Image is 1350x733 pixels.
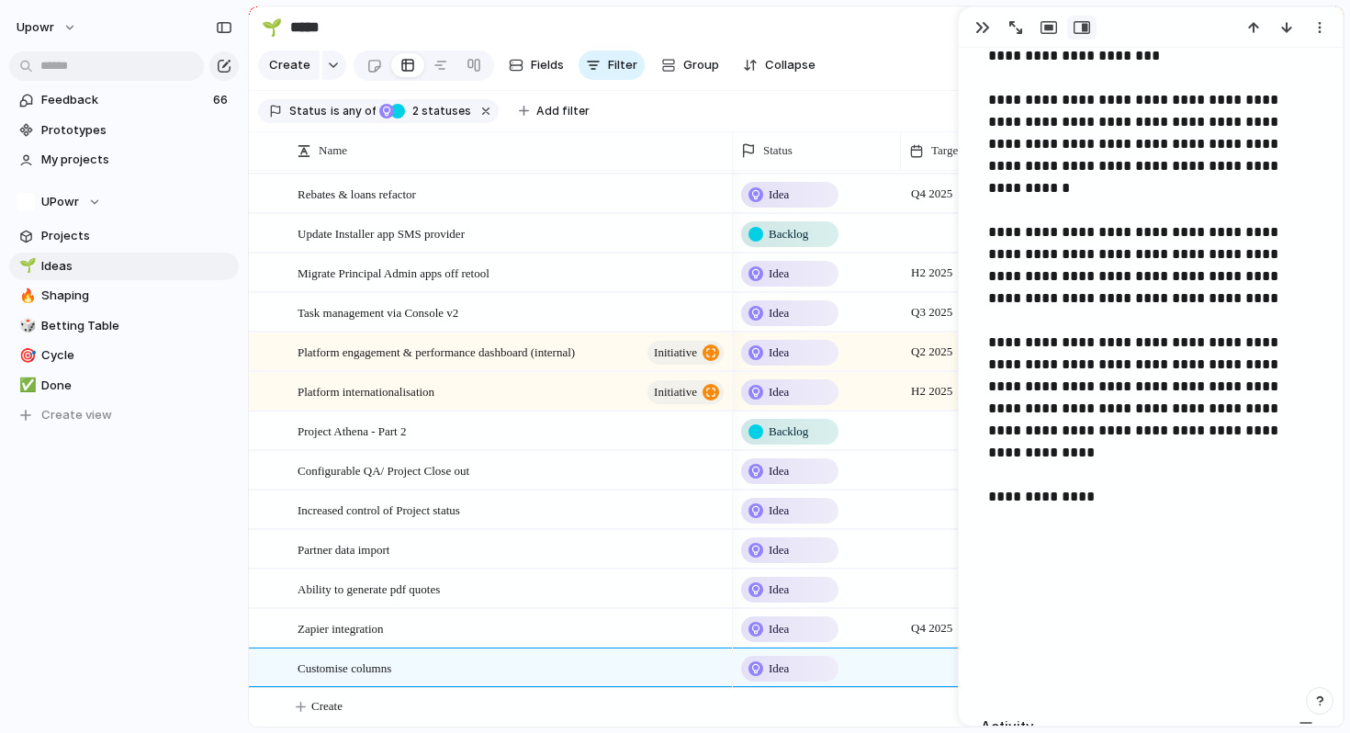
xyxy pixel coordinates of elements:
[9,312,239,340] a: 🎲Betting Table
[931,141,984,160] span: Target date
[765,56,816,74] span: Collapse
[769,383,789,401] span: Idea
[769,502,789,520] span: Idea
[654,379,697,405] span: initiative
[9,282,239,310] a: 🔥Shaping
[331,103,340,119] span: is
[19,286,32,307] div: 🔥
[19,345,32,366] div: 🎯
[377,101,475,121] button: 2 statuses
[407,104,422,118] span: 2
[17,346,35,365] button: 🎯
[41,377,232,395] span: Done
[647,341,724,365] button: initiative
[298,459,469,480] span: Configurable QA/ Project Close out
[501,51,571,80] button: Fields
[9,188,239,216] button: UPowr
[257,13,287,42] button: 🌱
[340,103,376,119] span: any of
[763,141,793,160] span: Status
[769,186,789,204] span: Idea
[608,56,637,74] span: Filter
[289,103,327,119] span: Status
[407,103,471,119] span: statuses
[9,253,239,280] a: 🌱Ideas
[17,18,54,37] span: upowr
[298,262,489,283] span: Migrate Principal Admin apps off retool
[41,287,232,305] span: Shaping
[769,304,789,322] span: Idea
[17,257,35,276] button: 🌱
[41,151,232,169] span: My projects
[262,15,282,39] div: 🌱
[769,660,789,678] span: Idea
[8,13,86,42] button: upowr
[298,380,434,401] span: Platform internationalisation
[9,401,239,429] button: Create view
[298,420,406,441] span: Project Athena - Part 2
[298,617,384,638] span: Zapier integration
[769,462,789,480] span: Idea
[647,380,724,404] button: initiative
[9,146,239,174] a: My projects
[298,183,416,204] span: Rebates & loans refactor
[508,98,601,124] button: Add filter
[298,341,575,362] span: Platform engagement & performance dashboard (internal)
[683,56,719,74] span: Group
[41,257,232,276] span: Ideas
[298,578,440,599] span: Ability to generate pdf quotes
[769,581,789,599] span: Idea
[654,340,697,366] span: initiative
[906,617,957,639] span: Q4 2025
[41,227,232,245] span: Projects
[41,121,232,140] span: Prototypes
[906,341,957,363] span: Q2 2025
[19,375,32,396] div: ✅
[906,301,957,323] span: Q3 2025
[269,56,310,74] span: Create
[769,541,789,559] span: Idea
[19,255,32,276] div: 🌱
[906,183,957,205] span: Q4 2025
[769,344,789,362] span: Idea
[298,222,465,243] span: Update Installer app SMS provider
[19,315,32,336] div: 🎲
[327,101,379,121] button: isany of
[17,317,35,335] button: 🎲
[41,193,79,211] span: UPowr
[41,317,232,335] span: Betting Table
[9,117,239,144] a: Prototypes
[579,51,645,80] button: Filter
[769,265,789,283] span: Idea
[906,380,957,402] span: H2 2025
[298,499,460,520] span: Increased control of Project status
[906,262,957,284] span: H2 2025
[213,91,231,109] span: 66
[531,56,564,74] span: Fields
[319,141,347,160] span: Name
[41,406,112,424] span: Create view
[17,287,35,305] button: 🔥
[17,377,35,395] button: ✅
[9,342,239,369] a: 🎯Cycle
[298,657,391,678] span: Customise columns
[311,697,343,716] span: Create
[41,346,232,365] span: Cycle
[536,103,590,119] span: Add filter
[9,372,239,400] a: ✅Done
[736,51,823,80] button: Collapse
[41,91,208,109] span: Feedback
[298,301,458,322] span: Task management via Console v2
[769,620,789,638] span: Idea
[769,423,808,441] span: Backlog
[9,222,239,250] a: Projects
[769,225,808,243] span: Backlog
[258,51,320,80] button: Create
[652,51,728,80] button: Group
[9,86,239,114] a: Feedback66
